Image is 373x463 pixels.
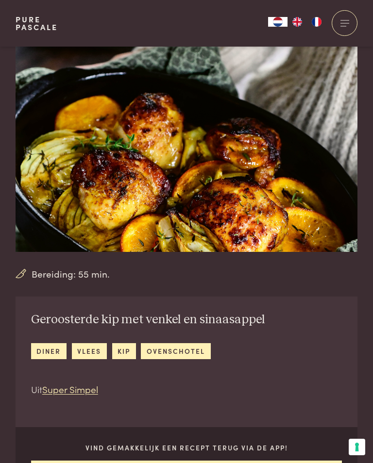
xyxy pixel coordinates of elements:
a: vlees [72,343,107,359]
a: FR [307,17,326,27]
h2: Geroosterde kip met venkel en sinaasappel [31,312,265,328]
a: ovenschotel [141,343,210,359]
img: Geroosterde kip met venkel en sinaasappel [16,47,357,252]
a: kip [112,343,136,359]
a: diner [31,343,67,359]
a: PurePascale [16,16,58,31]
span: Bereiding: 55 min. [32,267,110,281]
button: Uw voorkeuren voor toestemming voor trackingtechnologieën [349,439,365,455]
p: Vind gemakkelijk een recept terug via de app! [31,443,342,453]
a: Super Simpel [42,382,98,396]
a: EN [288,17,307,27]
aside: Language selected: Nederlands [268,17,326,27]
p: Uit [31,382,265,397]
div: Language [268,17,288,27]
a: NL [268,17,288,27]
ul: Language list [288,17,326,27]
